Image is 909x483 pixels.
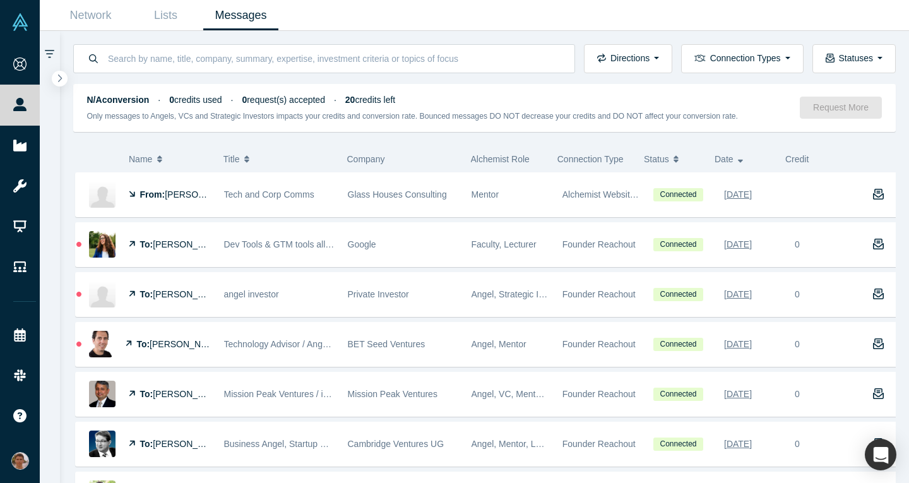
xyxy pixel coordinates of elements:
span: Connected [653,338,703,351]
span: Connected [653,238,703,251]
span: Founder Reachout [562,339,636,349]
div: [DATE] [724,184,752,206]
button: Title [223,146,334,172]
span: BET Seed Ventures [348,339,425,349]
span: [PERSON_NAME] [153,439,225,449]
div: 0 [795,338,800,351]
span: Technology Advisor / Angel Investor [224,339,364,349]
span: · [231,95,234,105]
span: Credit [785,154,809,164]
span: Mentor [472,189,499,200]
span: Alchemist Role [471,154,530,164]
img: Laura Anderson McGrath's Profile Image [89,181,116,208]
strong: To: [140,439,153,449]
strong: 20 [345,95,355,105]
span: Angel, Mentor, Lecturer, Channel Partner [472,439,632,449]
img: Martin Giese's Profile Image [89,431,116,457]
strong: To: [136,339,150,349]
span: Mission Peak Ventures [348,389,437,399]
span: Dev Tools & GTM tools all things GTM/Revenue (B2B SaaS) [224,239,461,249]
img: Vipin Chawla's Profile Image [89,381,116,407]
span: credits used [169,95,222,105]
div: 0 [795,438,800,451]
button: Connection Types [681,44,803,73]
span: · [158,95,160,105]
span: Connected [653,388,703,401]
span: Google [348,239,376,249]
span: Faculty, Lecturer [472,239,537,249]
span: Founder Reachout [562,439,636,449]
span: Connected [653,288,703,301]
div: [DATE] [724,383,752,405]
span: [PERSON_NAME] [153,389,225,399]
a: Lists [128,1,203,30]
a: Network [53,1,128,30]
span: · [334,95,336,105]
small: Only messages to Angels, VCs and Strategic Investors impacts your credits and conversion rate. Bo... [87,112,739,121]
span: [PERSON_NAME] [153,239,225,249]
span: Alchemist Website: Connect [562,189,673,200]
span: [PERSON_NAME] [153,289,225,299]
span: Angel, Mentor [472,339,526,349]
strong: N/A conversion [87,95,150,105]
span: Mission Peak Ventures / instantsys [224,389,360,399]
div: 0 [795,288,800,301]
img: Julia Gilinets's Profile Image [89,231,116,258]
div: 0 [795,388,800,401]
div: [DATE] [724,333,752,355]
span: Company [347,154,385,164]
span: request(s) accepted [242,95,325,105]
div: [DATE] [724,283,752,306]
span: angel investor [224,289,279,299]
strong: 0 [242,95,247,105]
img: Dmitry Kobyshev's Profile Image [89,281,116,307]
div: [DATE] [724,433,752,455]
button: Status [644,146,701,172]
span: Angel, VC, Mentor, Service Provider, Channel Partner [472,389,682,399]
span: Cambridge Ventures UG [348,439,444,449]
img: Alchemist Vault Logo [11,13,29,31]
span: Name [129,146,152,172]
div: [DATE] [724,234,752,256]
strong: To: [140,289,153,299]
img: Mikhail Baklanov's Account [11,452,29,470]
strong: From: [140,189,165,200]
span: Glass Houses Consulting [348,189,447,200]
input: Search by name, title, company, summary, expertise, investment criteria or topics of focus [107,44,561,73]
button: Name [129,146,210,172]
button: Statuses [812,44,896,73]
span: Business Angel, Startup Coach and best-selling author [224,439,438,449]
span: [PERSON_NAME] [PERSON_NAME] [165,189,312,200]
span: Connected [653,188,703,201]
span: Tech and Corp Comms [224,189,314,200]
strong: To: [140,389,153,399]
span: Founder Reachout [562,389,636,399]
img: Boris Livshutz's Profile Image [89,331,112,357]
strong: 0 [169,95,174,105]
span: Title [223,146,240,172]
button: Date [715,146,772,172]
span: credits left [345,95,395,105]
span: Founder Reachout [562,289,636,299]
span: Date [715,146,734,172]
a: Messages [203,1,278,30]
strong: To: [140,239,153,249]
span: Connection Type [557,154,624,164]
span: Private Investor [348,289,409,299]
span: Founder Reachout [562,239,636,249]
button: Directions [584,44,672,73]
span: Connected [653,438,703,451]
span: Status [644,146,669,172]
div: 0 [795,238,800,251]
span: [PERSON_NAME] [150,339,222,349]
